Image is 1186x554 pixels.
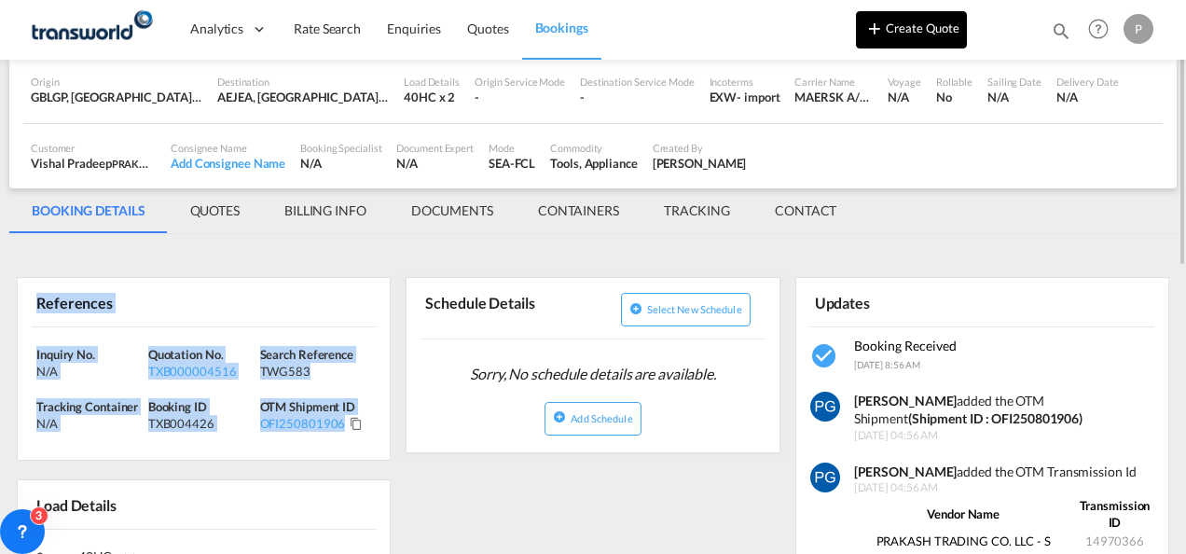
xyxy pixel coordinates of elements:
[794,75,873,89] div: Carrier Name
[621,293,751,326] button: icon-plus-circleSelect new schedule
[217,89,389,105] div: AEJEA, Jebel Ali, United Arab Emirates, Middle East, Middle East
[148,415,255,432] div: TXB004426
[260,415,346,432] div: OFI250801906
[856,11,967,48] button: icon-plus 400-fgCreate Quote
[535,20,588,35] span: Bookings
[36,347,95,362] span: Inquiry No.
[888,89,920,105] div: N/A
[350,417,363,430] md-icon: Click to Copy
[36,399,138,414] span: Tracking Container
[710,89,738,105] div: EXW
[148,347,224,362] span: Quotation No.
[545,402,641,436] button: icon-plus-circleAdd Schedule
[553,410,566,423] md-icon: icon-plus-circle
[1073,532,1156,550] td: 14970366
[260,399,356,414] span: OTM Shipment ID
[752,188,859,233] md-tab-item: CONTACT
[404,89,460,105] div: 40HC x 2
[987,75,1041,89] div: Sailing Date
[148,399,207,414] span: Booking ID
[629,302,642,315] md-icon: icon-plus-circle
[9,188,859,233] md-pagination-wrapper: Use the left and right arrow keys to navigate between tabs
[863,17,886,39] md-icon: icon-plus 400-fg
[1083,13,1114,45] span: Help
[810,392,840,422] img: vm11kgAAAAZJREFUAwCWHwimzl+9jgAAAABJRU5ErkJggg==
[28,8,154,50] img: f753ae806dec11f0841701cdfdf085c0.png
[810,285,979,318] div: Updates
[31,155,156,172] div: Vishal Pradeep
[550,155,637,172] div: Tools, Appliance
[387,21,441,36] span: Enquiries
[710,75,780,89] div: Incoterms
[1056,75,1119,89] div: Delivery Date
[888,75,920,89] div: Voyage
[854,464,958,479] strong: [PERSON_NAME]
[32,488,124,520] div: Load Details
[641,188,752,233] md-tab-item: TRACKING
[260,347,353,362] span: Search Reference
[421,285,589,331] div: Schedule Details
[9,188,168,233] md-tab-item: BOOKING DETAILS
[854,532,1073,550] td: PRAKASH TRADING CO. LLC - S
[1056,89,1119,105] div: N/A
[1124,14,1153,44] div: P
[217,75,389,89] div: Destination
[1080,498,1151,530] strong: Transmission ID
[294,21,361,36] span: Rate Search
[260,363,367,380] div: TWG583
[854,338,957,353] span: Booking Received
[647,303,742,315] span: Select new schedule
[404,75,460,89] div: Load Details
[1051,21,1071,41] md-icon: icon-magnify
[148,363,255,380] div: TXB000004516
[190,20,243,38] span: Analytics
[1083,13,1124,47] div: Help
[810,463,840,492] img: vm11kgAAAAZJREFUAwCWHwimzl+9jgAAAABJRU5ErkJggg==
[936,75,972,89] div: Rollable
[389,188,516,233] md-tab-item: DOCUMENTS
[854,428,1156,444] span: [DATE] 04:56 AM
[171,155,285,172] div: Add Consignee Name
[653,141,747,155] div: Created By
[300,155,381,172] div: N/A
[475,89,565,105] div: -
[854,359,921,370] span: [DATE] 8:56 AM
[262,188,389,233] md-tab-item: BILLING INFO
[987,89,1041,105] div: N/A
[794,89,873,105] div: MAERSK A/S / TDWC-DUBAI
[300,141,381,155] div: Booking Specialist
[580,89,695,105] div: -
[550,141,637,155] div: Commodity
[571,412,632,424] span: Add Schedule
[36,363,144,380] div: N/A
[112,156,244,171] span: PRAKASH TRADING CO. LLC
[936,89,972,105] div: No
[171,141,285,155] div: Consignee Name
[516,188,641,233] md-tab-item: CONTAINERS
[31,89,202,105] div: GBLGP, London Gateway Port, United Kingdom, GB & Ireland, Europe
[854,463,1156,481] div: added the OTM Transmission Id
[1051,21,1071,48] div: icon-magnify
[19,19,324,38] body: Editor, editor4
[854,392,1156,428] div: added the OTM Shipment
[653,155,747,172] div: Pradhesh Gautham
[854,480,1156,496] span: [DATE] 04:56 AM
[36,415,144,432] div: N/A
[580,75,695,89] div: Destination Service Mode
[396,141,474,155] div: Document Expert
[462,356,724,392] span: Sorry, No schedule details are available.
[489,155,535,172] div: SEA-FCL
[168,188,262,233] md-tab-item: QUOTES
[737,89,779,105] div: - import
[810,341,840,371] md-icon: icon-checkbox-marked-circle
[489,141,535,155] div: Mode
[908,410,1083,426] strong: (Shipment ID : OFI250801906)
[475,75,565,89] div: Origin Service Mode
[467,21,508,36] span: Quotes
[396,155,474,172] div: N/A
[854,393,958,409] strong: [PERSON_NAME]
[32,285,200,318] div: References
[31,141,156,155] div: Customer
[927,506,1000,521] strong: Vendor Name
